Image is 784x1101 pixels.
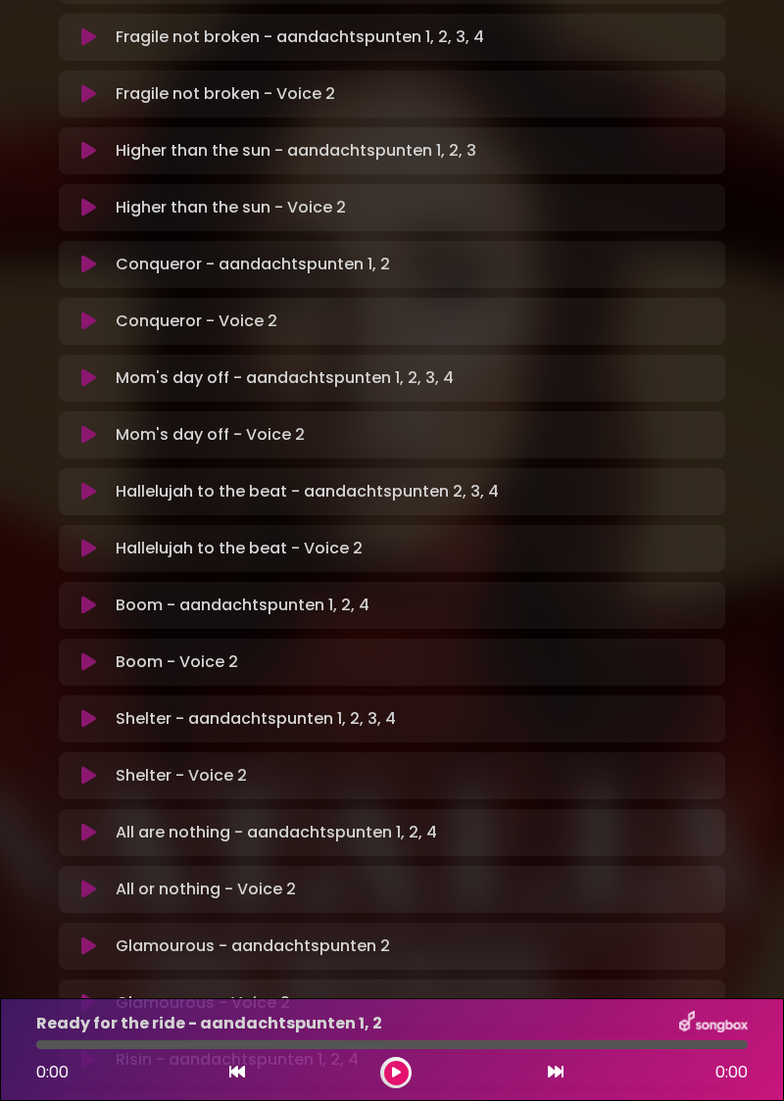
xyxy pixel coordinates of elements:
span: 0:00 [36,1061,69,1083]
p: Fragile not broken - aandachtspunten 1, 2, 3, 4 [116,25,484,49]
p: Hallelujah to the beat - Voice 2 [116,537,363,560]
p: Fragile not broken - Voice 2 [116,82,335,106]
p: Boom - Voice 2 [116,650,238,674]
p: Shelter - Voice 2 [116,764,247,788]
p: Higher than the sun - Voice 2 [116,196,346,219]
p: Mom's day off - Voice 2 [116,423,305,447]
p: All or nothing - Voice 2 [116,878,296,901]
p: Shelter - aandachtspunten 1, 2, 3, 4 [116,707,396,731]
p: Hallelujah to the beat - aandachtspunten 2, 3, 4 [116,480,499,503]
p: Higher than the sun - aandachtspunten 1, 2, 3 [116,139,476,163]
p: All are nothing - aandachtspunten 1, 2, 4 [116,821,437,844]
p: Glamourous - Voice 2 [116,991,290,1015]
span: 0:00 [715,1061,748,1084]
p: Ready for the ride - aandachtspunten 1, 2 [36,1012,382,1035]
p: Conqueror - aandachtspunten 1, 2 [116,253,390,276]
p: Mom's day off - aandachtspunten 1, 2, 3, 4 [116,366,454,390]
img: songbox-logo-white.png [679,1011,748,1036]
p: Glamourous - aandachtspunten 2 [116,934,390,958]
p: Conqueror - Voice 2 [116,310,277,333]
p: Boom - aandachtspunten 1, 2, 4 [116,594,369,617]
